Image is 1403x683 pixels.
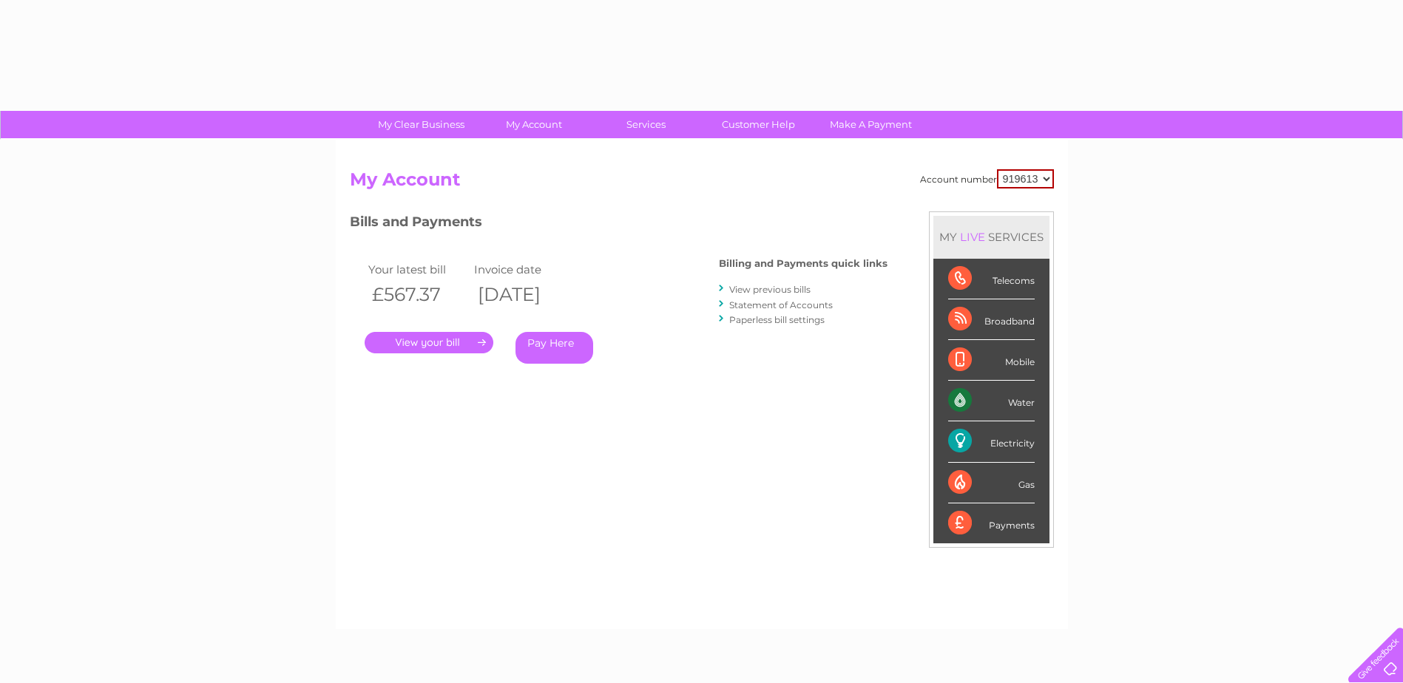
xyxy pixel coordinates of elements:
[810,111,932,138] a: Make A Payment
[948,421,1035,462] div: Electricity
[470,279,577,310] th: [DATE]
[948,259,1035,299] div: Telecoms
[365,259,471,279] td: Your latest bill
[729,284,811,295] a: View previous bills
[948,503,1035,543] div: Payments
[948,381,1035,421] div: Water
[948,299,1035,340] div: Broadband
[470,259,577,279] td: Invoice date
[585,111,707,138] a: Services
[719,258,888,269] h4: Billing and Payments quick links
[473,111,595,138] a: My Account
[957,230,988,244] div: LIVE
[360,111,482,138] a: My Clear Business
[350,169,1054,197] h2: My Account
[697,111,819,138] a: Customer Help
[729,299,833,310] a: Statement of Accounts
[365,279,471,310] th: £567.37
[933,216,1049,258] div: MY SERVICES
[729,314,825,325] a: Paperless bill settings
[948,463,1035,503] div: Gas
[920,169,1054,188] div: Account number
[365,332,493,353] a: .
[515,332,593,364] a: Pay Here
[350,211,888,237] h3: Bills and Payments
[948,340,1035,381] div: Mobile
